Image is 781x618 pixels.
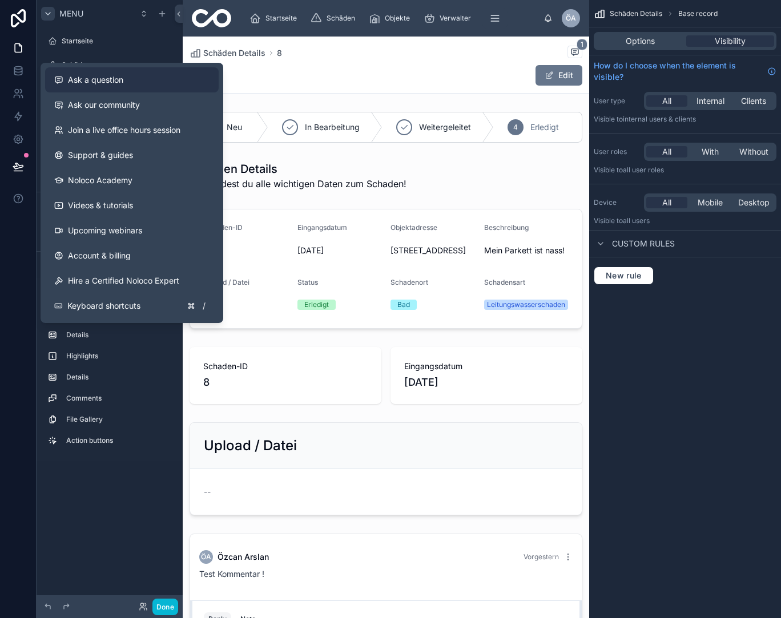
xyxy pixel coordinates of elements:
label: User type [594,96,639,106]
span: Ask a question [68,74,123,86]
span: ÖA [566,14,576,23]
span: Ask our community [68,99,140,111]
p: Visible to [594,115,776,124]
div: scrollable content [37,278,183,461]
span: Mobile [698,197,723,208]
a: Ask our community [45,92,219,118]
span: Internal users & clients [623,115,696,123]
label: File Gallery [66,415,171,424]
label: Highlights [66,352,171,361]
button: New rule [594,266,654,285]
a: Videos & tutorials [45,193,219,218]
a: Objekte [365,8,418,29]
label: User roles [594,147,639,156]
button: Keyboard shortcuts/ [45,293,219,318]
span: Join a live office hours session [68,124,180,136]
a: Support & guides [45,143,219,168]
span: Noloco Academy [68,175,132,186]
a: Schäden Details [190,47,265,59]
button: Done [152,599,178,615]
span: Verwalter [440,14,471,23]
span: Visibility [715,35,746,47]
span: Desktop [738,197,770,208]
span: How do I choose when the element is visible? [594,60,763,83]
span: Keyboard shortcuts [67,300,140,312]
span: Upcoming webinars [68,225,142,236]
label: Comments [66,394,171,403]
button: Hire a Certified Noloco Expert [45,268,219,293]
button: 1 [567,46,582,60]
span: Account & billing [68,250,131,261]
span: All [662,146,671,157]
label: Startseite [62,37,174,46]
span: Clients [741,95,766,107]
span: Base record [678,9,718,18]
span: 1 [577,39,587,50]
span: All [662,95,671,107]
span: With [702,146,719,157]
span: New rule [601,270,646,281]
span: Schäden Details [610,9,662,18]
a: How do I choose when the element is visible? [594,60,776,83]
span: / [199,301,208,310]
span: Options [626,35,655,47]
label: Device [594,198,639,207]
span: Hire a Certified Noloco Expert [68,275,179,286]
span: Without [739,146,768,157]
label: Details [66,330,171,340]
span: all users [623,216,650,225]
label: Details [66,373,171,382]
span: All user roles [623,165,664,174]
label: Schäden [62,60,174,70]
span: Internal [697,95,724,107]
span: Support & guides [68,150,133,161]
span: Custom rules [612,238,675,249]
a: Startseite [43,32,176,50]
a: Upcoming webinars [45,218,219,243]
span: Objekte [385,14,410,23]
div: scrollable content [240,6,544,31]
label: Action buttons [66,436,171,445]
span: Schäden Details [203,47,265,59]
p: Visible to [594,165,776,175]
span: Startseite [265,14,297,23]
a: Account & billing [45,243,219,268]
button: Ask a question [45,67,219,92]
a: Schäden [307,8,363,29]
span: All [662,197,671,208]
a: Noloco Academy [45,168,219,193]
p: Visible to [594,216,776,225]
span: Videos & tutorials [68,200,133,211]
button: Edit [536,65,582,86]
img: App logo [192,9,231,27]
a: Startseite [246,8,305,29]
span: Schäden [327,14,355,23]
a: Join a live office hours session [45,118,219,143]
a: Schäden [43,56,176,74]
a: Verwalter [420,8,479,29]
span: Menu [59,8,83,19]
a: 8 [277,47,282,59]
